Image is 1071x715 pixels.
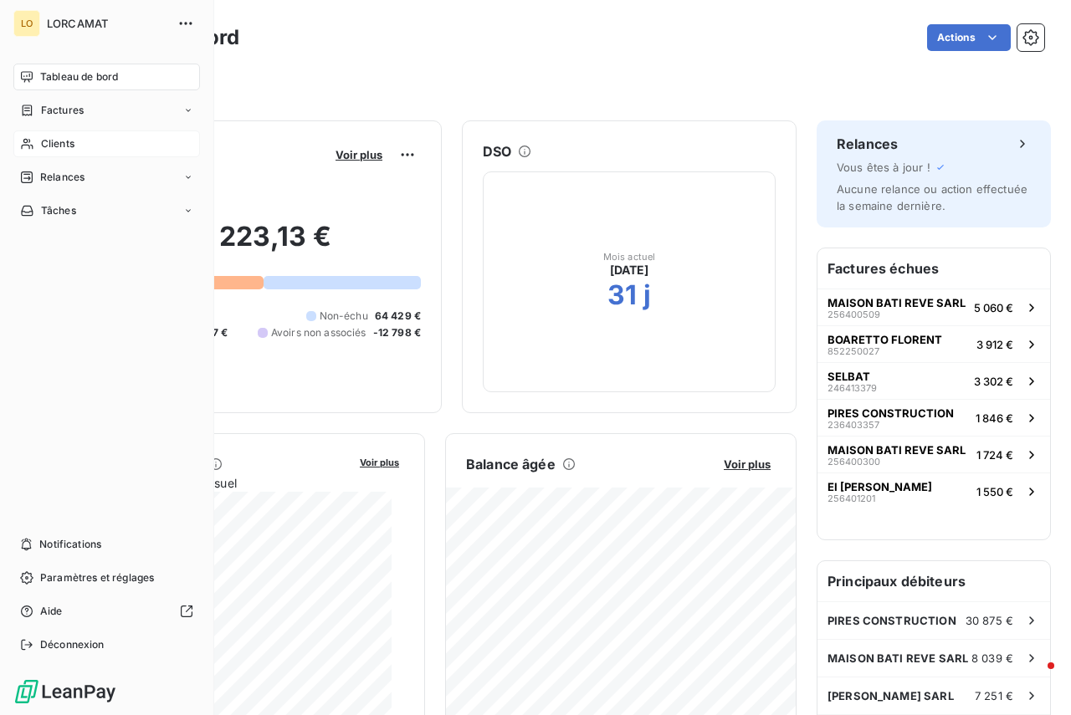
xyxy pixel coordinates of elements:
span: Mois actuel [603,252,656,262]
span: 1 550 € [976,485,1013,498]
span: SELBAT [828,370,870,383]
span: Voir plus [336,148,382,161]
h6: Principaux débiteurs [817,561,1050,601]
button: Actions [927,24,1011,51]
span: Factures [41,103,84,118]
h6: DSO [483,141,511,161]
span: Aide [40,604,63,619]
span: Déconnexion [40,637,105,652]
iframe: Intercom live chat [1014,658,1054,698]
span: MAISON BATI REVE SARL [828,296,966,309]
img: Logo LeanPay [13,678,117,705]
span: PIRES CONSTRUCTION [828,406,954,420]
span: Tâches [41,203,76,218]
a: Aide [13,598,200,625]
span: Clients [41,136,74,151]
button: BOARETTO FLORENT8522500273 912 € [817,325,1050,362]
span: MAISON BATI REVE SARL [828,443,966,457]
span: [DATE] [610,262,649,278]
span: Voir plus [360,457,399,468]
span: 852250027 [828,346,879,356]
span: Tableau de bord [40,69,118,84]
button: MAISON BATI REVE SARL2564003001 724 € [817,436,1050,472]
span: -12 798 € [373,325,421,340]
span: 256400300 [828,457,880,467]
span: Paramètres et réglages [40,570,154,585]
span: Chiffre d'affaires mensuel [95,474,348,492]
span: [PERSON_NAME] SARL [828,689,954,702]
h6: Balance âgée [466,454,556,474]
button: Voir plus [355,454,404,469]
span: EI [PERSON_NAME] [828,480,932,493]
h2: 31 [607,278,637,312]
span: 8 039 € [971,651,1013,665]
button: Voir plus [331,147,387,162]
button: Voir plus [719,457,776,472]
button: EI [PERSON_NAME]2564012011 550 € [817,472,1050,509]
span: Aucune relance ou action effectuée la semaine dernière. [837,182,1027,212]
h6: Factures échues [817,248,1050,289]
h6: Relances [837,134,898,154]
span: 3 912 € [976,338,1013,351]
span: 3 302 € [974,375,1013,388]
button: MAISON BATI REVE SARL2564005095 060 € [817,289,1050,325]
span: 5 060 € [974,301,1013,314]
span: 246413379 [828,383,877,393]
button: PIRES CONSTRUCTION2364033571 846 € [817,399,1050,436]
button: SELBAT2464133793 302 € [817,362,1050,399]
span: Avoirs non associés [271,325,366,340]
span: PIRES CONSTRUCTION [828,614,956,627]
span: Non-échu [320,309,368,324]
span: 1 846 € [976,411,1013,425]
h2: 51 223,13 € [95,220,421,270]
span: 7 251 € [975,689,1013,702]
span: 30 875 € [966,614,1013,627]
span: 256401201 [828,493,875,503]
span: Voir plus [724,457,771,471]
span: 1 724 € [976,448,1013,462]
span: 236403357 [828,420,879,430]
span: Relances [40,170,85,185]
span: LORCAMAT [47,17,167,30]
span: 64 429 € [375,309,421,324]
div: LO [13,10,40,37]
h2: j [643,278,651,312]
span: Notifications [39,537,101,552]
span: Vous êtes à jour ! [837,161,930,174]
span: MAISON BATI REVE SARL [828,651,968,665]
span: 256400509 [828,309,880,319]
span: BOARETTO FLORENT [828,333,942,346]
